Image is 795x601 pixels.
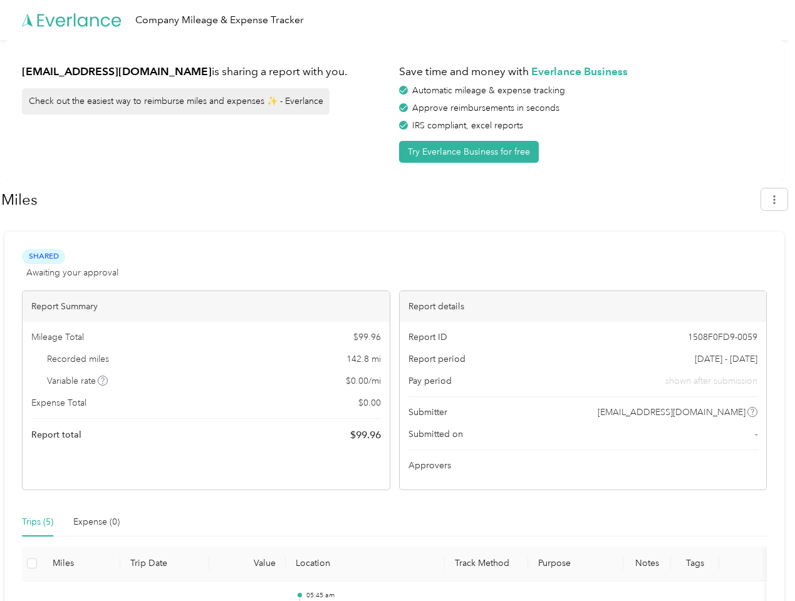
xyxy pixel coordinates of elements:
[22,88,330,115] div: Check out the easiest way to reimburse miles and expenses ✨ - Everlance
[135,13,304,28] div: Company Mileage & Expense Tracker
[43,547,120,581] th: Miles
[671,547,719,581] th: Tags
[412,85,565,96] span: Automatic mileage & expense tracking
[399,141,539,163] button: Try Everlance Business for free
[412,120,523,131] span: IRS compliant, excel reports
[31,331,84,344] span: Mileage Total
[350,428,381,443] span: $ 99.96
[1,185,752,215] h1: Miles
[31,428,81,441] span: Report total
[408,374,452,388] span: Pay period
[408,428,463,441] span: Submitted on
[346,374,381,388] span: $ 0.00 / mi
[531,64,628,78] strong: Everlance Business
[31,396,86,409] span: Expense Total
[755,428,757,441] span: -
[623,547,671,581] th: Notes
[47,352,109,366] span: Recorded miles
[23,291,390,322] div: Report Summary
[408,459,451,472] span: Approvers
[399,64,767,80] h1: Save time and money with
[408,406,447,419] span: Submitter
[598,406,746,419] span: [EMAIL_ADDRESS][DOMAIN_NAME]
[22,515,53,529] div: Trips (5)
[688,331,757,344] span: 1508F0FD9-0059
[26,266,118,279] span: Awaiting your approval
[22,249,65,264] span: Shared
[353,331,381,344] span: $ 99.96
[665,374,757,388] span: shown after submission
[528,547,624,581] th: Purpose
[400,291,767,322] div: Report details
[358,396,381,409] span: $ 0.00
[408,352,465,366] span: Report period
[306,591,435,600] p: 05:45 am
[408,331,447,344] span: Report ID
[47,374,108,388] span: Variable rate
[120,547,209,581] th: Trip Date
[346,352,381,366] span: 142.8 mi
[73,515,120,529] div: Expense (0)
[445,547,527,581] th: Track Method
[286,547,445,581] th: Location
[22,64,390,80] h1: is sharing a report with you.
[412,103,559,113] span: Approve reimbursements in seconds
[695,352,757,366] span: [DATE] - [DATE]
[209,547,286,581] th: Value
[22,64,212,78] strong: [EMAIL_ADDRESS][DOMAIN_NAME]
